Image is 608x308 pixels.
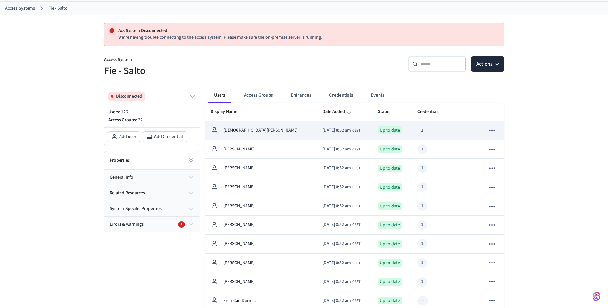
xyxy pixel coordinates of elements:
[421,127,423,134] div: 1
[421,165,423,172] div: 1
[322,146,360,153] div: Europe/Berlin
[421,279,423,285] div: 1
[322,165,351,172] span: [DATE] 8:52 am
[108,92,196,101] button: Disconnected
[352,260,360,266] span: CEST
[366,88,389,103] button: Events
[138,117,143,123] span: 22
[104,201,200,216] button: system-specific properties
[178,221,185,228] div: 1
[239,88,278,103] button: Access Groups
[322,260,360,266] div: Europe/Berlin
[378,126,402,134] div: Up to date
[104,64,300,77] h5: Fie - Salto
[119,134,136,140] span: Add user
[421,260,423,266] div: 1
[322,203,351,209] span: [DATE] 8:52 am
[322,222,351,228] span: [DATE] 8:52 am
[104,185,200,201] button: related resources
[421,240,423,247] div: 1
[352,222,360,228] span: CEST
[223,279,254,285] p: [PERSON_NAME]
[104,170,200,185] button: general info
[223,146,254,153] p: [PERSON_NAME]
[352,147,360,152] span: CEST
[154,134,183,140] span: Add Credential
[108,132,140,142] button: Add user
[322,107,353,117] span: Date Added
[322,240,360,247] div: Europe/Berlin
[378,107,399,117] span: Status
[417,107,448,117] span: Credentials
[421,222,423,228] div: 1
[322,127,351,134] span: [DATE] 8:52 am
[108,117,196,124] p: Access Groups:
[5,5,35,12] a: Access Systems
[322,297,351,304] span: [DATE] 8:52 am
[48,5,68,12] a: Fie - Salto
[121,109,128,115] span: 126
[223,240,254,247] p: [PERSON_NAME]
[324,88,358,103] button: Credentials
[471,56,504,72] button: Actions
[223,184,254,190] p: [PERSON_NAME]
[378,240,402,248] div: Up to date
[223,260,254,266] p: [PERSON_NAME]
[104,217,200,232] button: Errors & warnings1
[116,93,142,100] span: Disconnected
[223,203,254,209] p: [PERSON_NAME]
[421,184,423,190] div: 1
[352,241,360,247] span: CEST
[378,202,402,210] div: Up to date
[211,107,246,117] span: Display Name
[110,157,130,164] h2: Properties
[322,279,360,285] div: Europe/Berlin
[322,279,351,285] span: [DATE] 8:52 am
[421,203,423,209] div: 1
[223,127,298,134] p: [DEMOGRAPHIC_DATA][PERSON_NAME]
[143,132,187,142] button: Add Credential
[322,127,360,134] div: Europe/Berlin
[286,88,316,103] button: Entrances
[110,206,162,212] span: system-specific properties
[322,260,351,266] span: [DATE] 8:52 am
[378,221,402,229] div: Up to date
[322,203,360,209] div: Europe/Berlin
[421,146,423,153] div: 1
[223,297,257,304] p: Eren-Can Durmaz
[378,183,402,191] div: Up to date
[352,203,360,209] span: CEST
[104,56,300,64] p: Access System
[322,146,351,153] span: [DATE] 8:52 am
[108,109,196,116] p: Users:
[118,28,499,34] p: Acs System Disconnected
[110,190,145,197] span: related resources
[110,174,133,181] span: general info
[352,298,360,304] span: CEST
[378,165,402,172] div: Up to date
[378,145,402,153] div: Up to date
[593,291,600,302] img: SeamLogoGradient.69752ec5.svg
[322,297,360,304] div: Europe/Berlin
[421,297,424,304] div: --
[378,297,402,304] div: Up to date
[378,259,402,267] div: Up to date
[378,278,402,286] div: Up to date
[352,184,360,190] span: CEST
[118,34,499,41] p: We're having trouble connecting to the access system. Please make sure the on-premise server is r...
[208,88,231,103] button: Users
[352,279,360,285] span: CEST
[322,184,351,190] span: [DATE] 8:52 am
[322,184,360,190] div: Europe/Berlin
[352,166,360,171] span: CEST
[322,165,360,172] div: Europe/Berlin
[352,128,360,134] span: CEST
[322,240,351,247] span: [DATE] 8:52 am
[223,165,254,172] p: [PERSON_NAME]
[110,221,144,228] span: Errors & warnings
[223,222,254,228] p: [PERSON_NAME]
[322,222,360,228] div: Europe/Berlin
